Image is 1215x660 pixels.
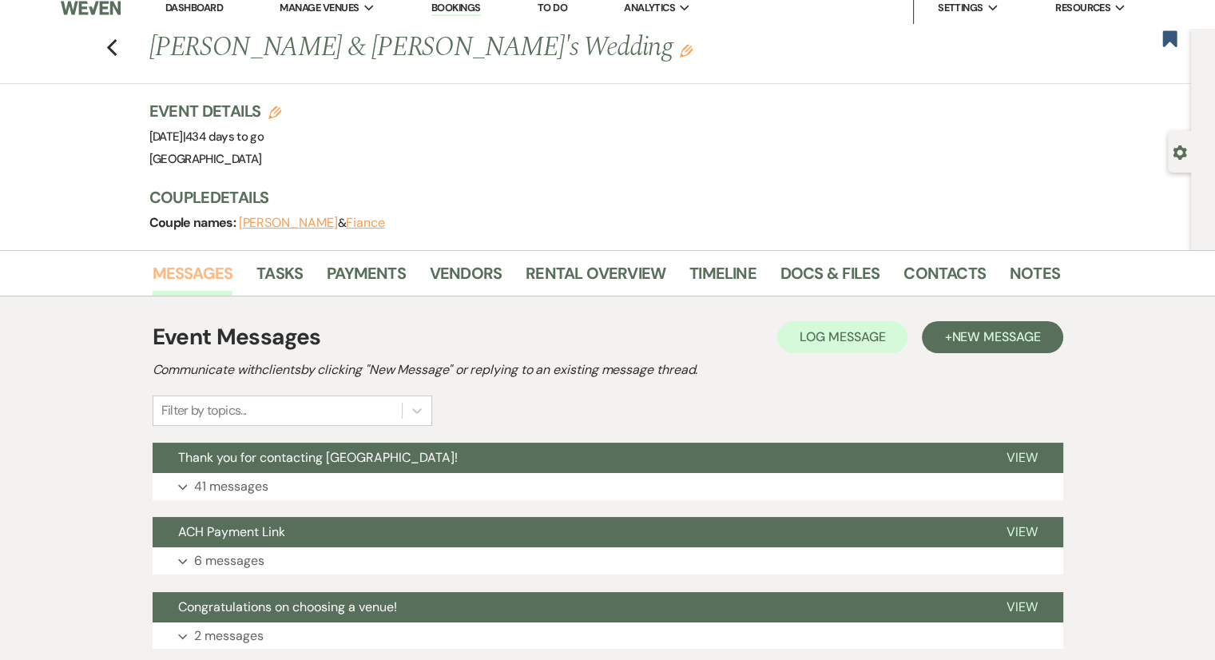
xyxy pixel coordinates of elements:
span: New Message [951,328,1040,345]
a: Notes [1010,260,1060,296]
span: Log Message [800,328,885,345]
button: Congratulations on choosing a venue! [153,592,981,622]
button: Log Message [777,321,907,353]
a: Payments [327,260,406,296]
span: View [1007,523,1038,540]
h2: Communicate with clients by clicking "New Message" or replying to an existing message thread. [153,360,1063,380]
span: Congratulations on choosing a venue! [178,598,397,615]
span: Thank you for contacting [GEOGRAPHIC_DATA]! [178,449,458,466]
span: [GEOGRAPHIC_DATA] [149,151,262,167]
span: ACH Payment Link [178,523,285,540]
button: [PERSON_NAME] [239,217,338,229]
a: Docs & Files [780,260,879,296]
span: [DATE] [149,129,264,145]
button: 6 messages [153,547,1063,575]
span: 434 days to go [185,129,264,145]
a: Vendors [430,260,502,296]
span: View [1007,449,1038,466]
h1: Event Messages [153,320,321,354]
button: Thank you for contacting [GEOGRAPHIC_DATA]! [153,443,981,473]
h3: Event Details [149,100,282,122]
button: Edit [680,43,693,58]
p: 2 messages [194,626,264,646]
a: Timeline [689,260,756,296]
a: To Do [538,1,567,14]
button: +New Message [922,321,1062,353]
button: ACH Payment Link [153,517,981,547]
button: 41 messages [153,473,1063,500]
span: & [239,215,385,231]
p: 41 messages [194,476,268,497]
button: Fiance [346,217,385,229]
span: View [1007,598,1038,615]
span: Couple names: [149,214,239,231]
a: Rental Overview [526,260,665,296]
button: 2 messages [153,622,1063,650]
button: View [981,443,1063,473]
div: Filter by topics... [161,401,247,420]
button: View [981,592,1063,622]
a: Dashboard [165,1,223,14]
a: Messages [153,260,233,296]
h3: Couple Details [149,186,1044,209]
span: | [183,129,264,145]
a: Bookings [431,1,481,16]
a: Contacts [903,260,986,296]
h1: [PERSON_NAME] & [PERSON_NAME]'s Wedding [149,29,865,67]
button: View [981,517,1063,547]
button: Open lead details [1173,144,1187,159]
a: Tasks [256,260,303,296]
p: 6 messages [194,551,264,571]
